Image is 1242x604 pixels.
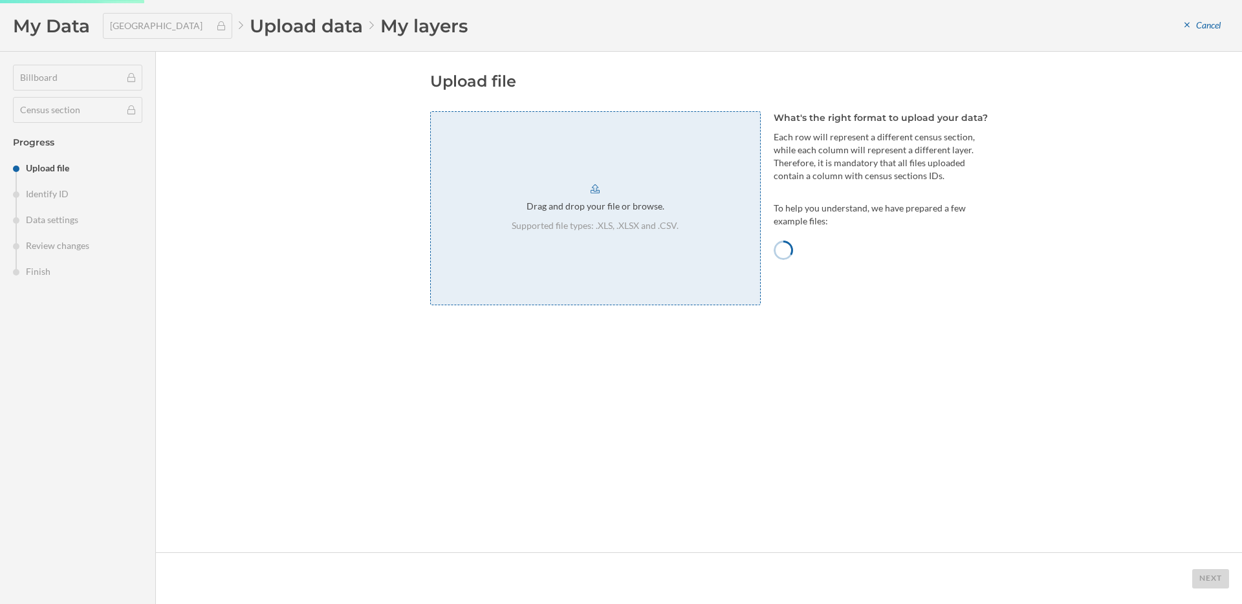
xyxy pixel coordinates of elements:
p: Each row will represent a different census section, while each column will represent a different ... [774,131,990,182]
div: Census section [13,97,142,123]
p: Supported file types: .XLS, .XLSX and .CSV. [512,219,679,232]
li: Review changes [13,239,142,252]
li: Data settings [13,213,142,226]
h4: What's the right format to upload your data? [774,111,990,124]
li: Finish [13,265,142,278]
h4: Progress [13,136,142,149]
div: Billboard [13,65,142,91]
h2: Upload file [430,71,990,92]
li: Upload file [13,162,142,175]
div: Drag and drop your file or browse. [527,200,664,213]
p: To help you understand, we have prepared a few example files: [774,202,990,228]
li: Identify ID [13,188,142,200]
span: Assistance [26,9,89,21]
